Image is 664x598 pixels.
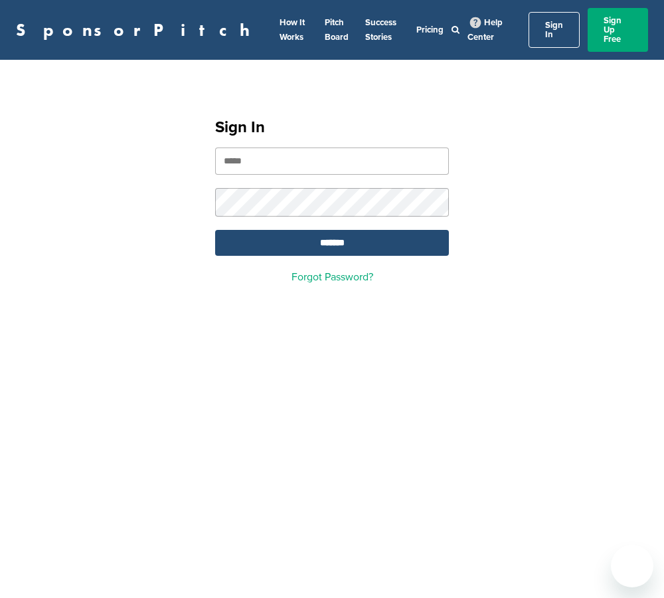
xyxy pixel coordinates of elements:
a: Pitch Board [325,17,349,43]
a: Pricing [416,25,444,35]
a: Sign In [529,12,580,48]
a: SponsorPitch [16,21,258,39]
h1: Sign In [215,116,449,140]
a: Help Center [467,15,503,45]
a: Sign Up Free [588,8,648,52]
a: How It Works [280,17,305,43]
a: Success Stories [365,17,396,43]
a: Forgot Password? [291,270,373,284]
iframe: Button to launch messaging window [611,545,653,587]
